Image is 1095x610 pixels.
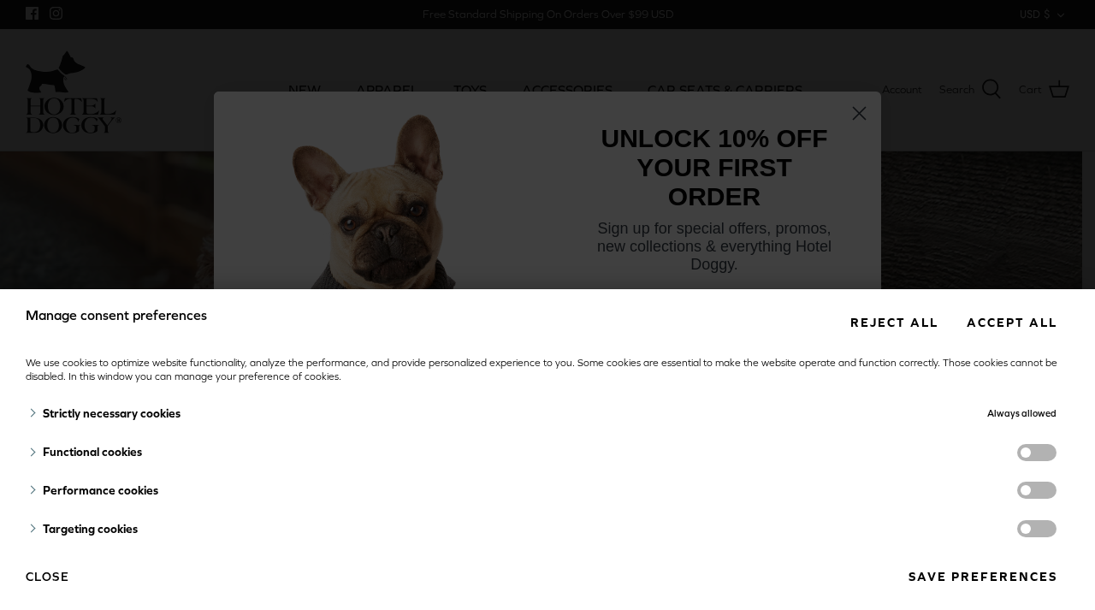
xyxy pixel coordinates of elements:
[896,561,1069,593] button: Save preferences
[1017,520,1057,537] label: targeting cookies
[26,471,748,510] div: Performance cookies
[26,562,69,591] button: Close
[954,306,1069,338] button: Accept all
[987,408,1057,418] span: Always allowed
[26,356,1069,384] div: We use cookies to optimize website functionality, analyze the performance, and provide personaliz...
[1017,444,1057,461] label: functionality cookies
[748,394,1057,434] div: Always allowed
[26,510,748,548] div: Targeting cookies
[26,394,748,434] div: Strictly necessary cookies
[26,307,207,323] span: Manage consent preferences
[26,433,748,471] div: Functional cookies
[838,306,950,338] button: Reject all
[1017,482,1057,499] label: performance cookies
